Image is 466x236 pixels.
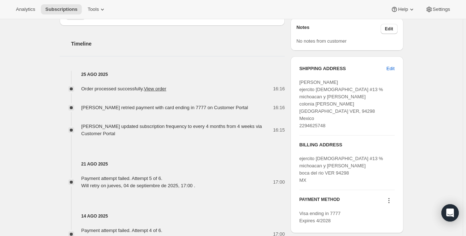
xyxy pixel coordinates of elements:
span: [PERSON_NAME] ejercito [DEMOGRAPHIC_DATA] #13 % michoacan y [PERSON_NAME] colonia [PERSON_NAME] [... [299,80,383,128]
span: [PERSON_NAME] updated subscription frequency to every 4 months from 4 weeks via Customer Portal [81,124,262,136]
span: Order processed successfully. [81,86,166,91]
span: Edit [385,26,393,32]
h4: 21 ago 2025 [60,160,285,168]
span: Subscriptions [45,7,77,12]
span: 16:16 [273,104,285,111]
a: View order [144,86,166,91]
button: Edit [382,63,399,74]
h3: BILLING ADDRESS [299,141,394,149]
button: Help [386,4,419,14]
h3: PAYMENT METHOD [299,197,340,206]
button: Settings [421,4,454,14]
h4: 14 ago 2025 [60,213,285,220]
button: Subscriptions [41,4,82,14]
span: [PERSON_NAME] retried payment with card ending in 7777 on Customer Portal [81,105,248,110]
button: Analytics [12,4,39,14]
span: ejercito [DEMOGRAPHIC_DATA] #13 % michoacan y [PERSON_NAME] boca del rio VER 94298 MX [299,156,383,183]
span: Tools [88,7,99,12]
button: Edit [381,24,398,34]
span: Analytics [16,7,35,12]
div: Open Intercom Messenger [441,204,459,222]
span: No notes from customer [296,38,347,44]
span: Help [398,7,408,12]
span: Edit [386,65,394,72]
h4: 25 ago 2025 [60,71,285,78]
h3: SHIPPING ADDRESS [299,65,386,72]
span: 16:15 [273,126,285,134]
button: Tools [83,4,110,14]
span: Visa ending in 7777 Expires 4/2028 [299,211,340,223]
h2: Timeline [71,40,285,47]
span: 17:00 [273,179,285,186]
span: 16:16 [273,85,285,93]
h3: Notes [296,24,381,34]
span: Settings [433,7,450,12]
div: Payment attempt failed. Attempt 5 of 6. Will retry on jueves, 04 de septiembre de 2025, 17:00 . [81,175,195,189]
